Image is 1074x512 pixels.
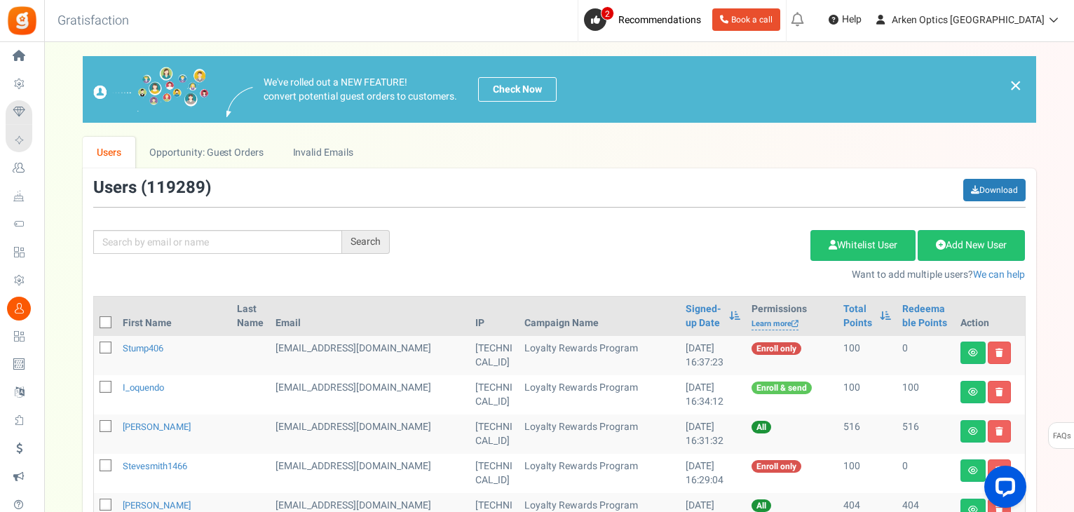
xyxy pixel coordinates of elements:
a: Users [83,137,136,168]
a: Check Now [478,77,557,102]
td: [DATE] 16:29:04 [680,454,746,493]
a: Redeemable Points [902,302,949,330]
a: i_oquendo [123,381,164,394]
a: Invalid Emails [278,137,367,168]
a: [PERSON_NAME] [123,499,191,512]
th: First Name [117,297,231,336]
td: Loyalty Rewards Program [519,454,680,493]
img: Gratisfaction [6,5,38,36]
td: [TECHNICAL_ID] [470,454,519,493]
span: 119289 [147,175,205,200]
a: Download [963,179,1026,201]
td: [TECHNICAL_ID] [470,415,519,454]
td: Loyalty Rewards Program [519,375,680,415]
td: [DATE] 16:37:23 [680,336,746,375]
i: View details [968,427,978,436]
h3: Gratisfaction [42,7,144,35]
i: View details [968,388,978,396]
td: Loyalty Rewards Program [519,415,680,454]
span: Arken Optics [GEOGRAPHIC_DATA] [892,13,1045,27]
td: [EMAIL_ADDRESS][DOMAIN_NAME] [270,415,469,454]
a: stump406 [123,342,163,355]
a: [PERSON_NAME] [123,420,191,433]
th: Permissions [746,297,838,336]
th: Action [955,297,1025,336]
span: Help [838,13,862,27]
p: We've rolled out a NEW FEATURE! convert potential guest orders to customers. [264,76,457,104]
span: Enroll & send [752,382,812,394]
a: 2 Recommendations [584,8,707,31]
i: Delete user [995,388,1003,396]
td: [TECHNICAL_ID] [470,375,519,415]
h3: Users ( ) [93,179,211,197]
p: Want to add multiple users? [411,268,1026,282]
span: FAQs [1052,423,1071,450]
span: Enroll only [752,460,801,473]
a: Add New User [918,230,1025,261]
i: View details [968,466,978,475]
a: × [1010,77,1022,94]
td: Loyalty Rewards Program [519,336,680,375]
a: Total Points [843,302,873,330]
td: 100 [897,375,955,415]
th: Campaign Name [519,297,680,336]
th: Last Name [231,297,270,336]
a: Book a call [712,8,780,31]
td: 0 [897,336,955,375]
span: 2 [601,6,614,20]
td: 100 [838,336,897,375]
i: View details [968,349,978,357]
span: Recommendations [618,13,701,27]
td: 516 [897,415,955,454]
img: images [226,87,253,117]
a: Learn more [752,318,798,330]
td: 516 [838,415,897,454]
td: 100 [838,375,897,415]
td: 0 [897,454,955,493]
td: [DATE] 16:31:32 [680,415,746,454]
th: Email [270,297,469,336]
a: Help [823,8,867,31]
td: 100 [838,454,897,493]
th: IP [470,297,519,336]
td: [DATE] 16:34:12 [680,375,746,415]
td: General [270,454,469,493]
a: stevesmith1466 [123,459,187,473]
a: Signed-up Date [686,302,722,330]
td: General [270,336,469,375]
td: [TECHNICAL_ID] [470,336,519,375]
a: We can help [973,267,1025,282]
input: Search by email or name [93,230,342,254]
span: All [752,421,771,433]
i: Delete user [995,349,1003,357]
a: Whitelist User [810,230,916,261]
td: General [270,375,469,415]
i: Delete user [995,427,1003,436]
img: images [93,67,209,112]
div: Search [342,230,390,254]
span: All [752,499,771,512]
a: Opportunity: Guest Orders [135,137,278,168]
span: Enroll only [752,342,801,355]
